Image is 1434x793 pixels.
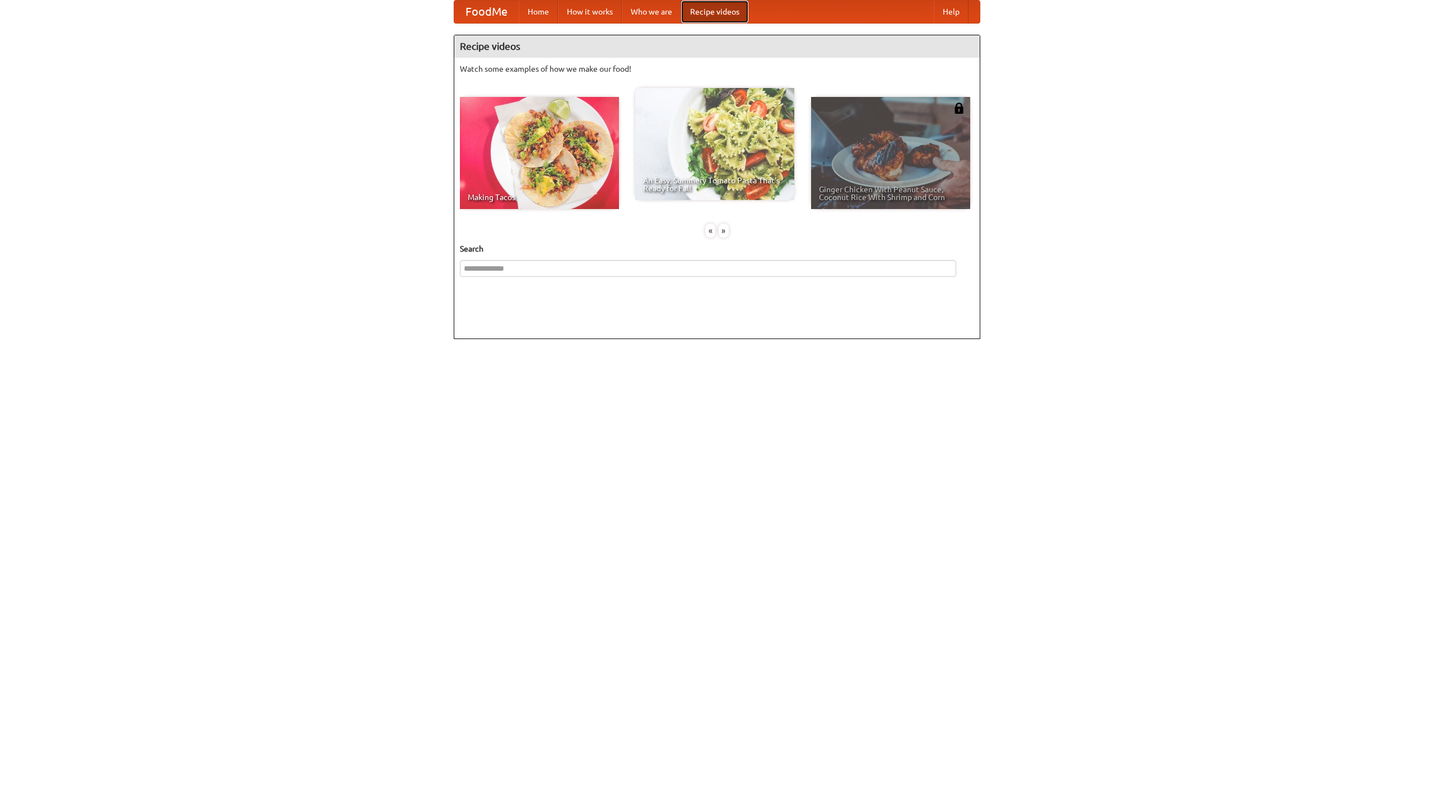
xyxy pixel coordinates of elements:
a: Home [519,1,558,23]
span: An Easy, Summery Tomato Pasta That's Ready for Fall [643,177,786,192]
a: An Easy, Summery Tomato Pasta That's Ready for Fall [635,88,794,200]
div: « [705,224,715,238]
h5: Search [460,243,974,254]
a: FoodMe [454,1,519,23]
a: Recipe videos [681,1,748,23]
img: 483408.png [953,103,965,114]
div: » [719,224,729,238]
p: Watch some examples of how we make our food! [460,63,974,75]
a: Making Tacos [460,97,619,209]
h4: Recipe videos [454,35,980,58]
a: How it works [558,1,622,23]
a: Help [934,1,969,23]
a: Who we are [622,1,681,23]
span: Making Tacos [468,193,611,201]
